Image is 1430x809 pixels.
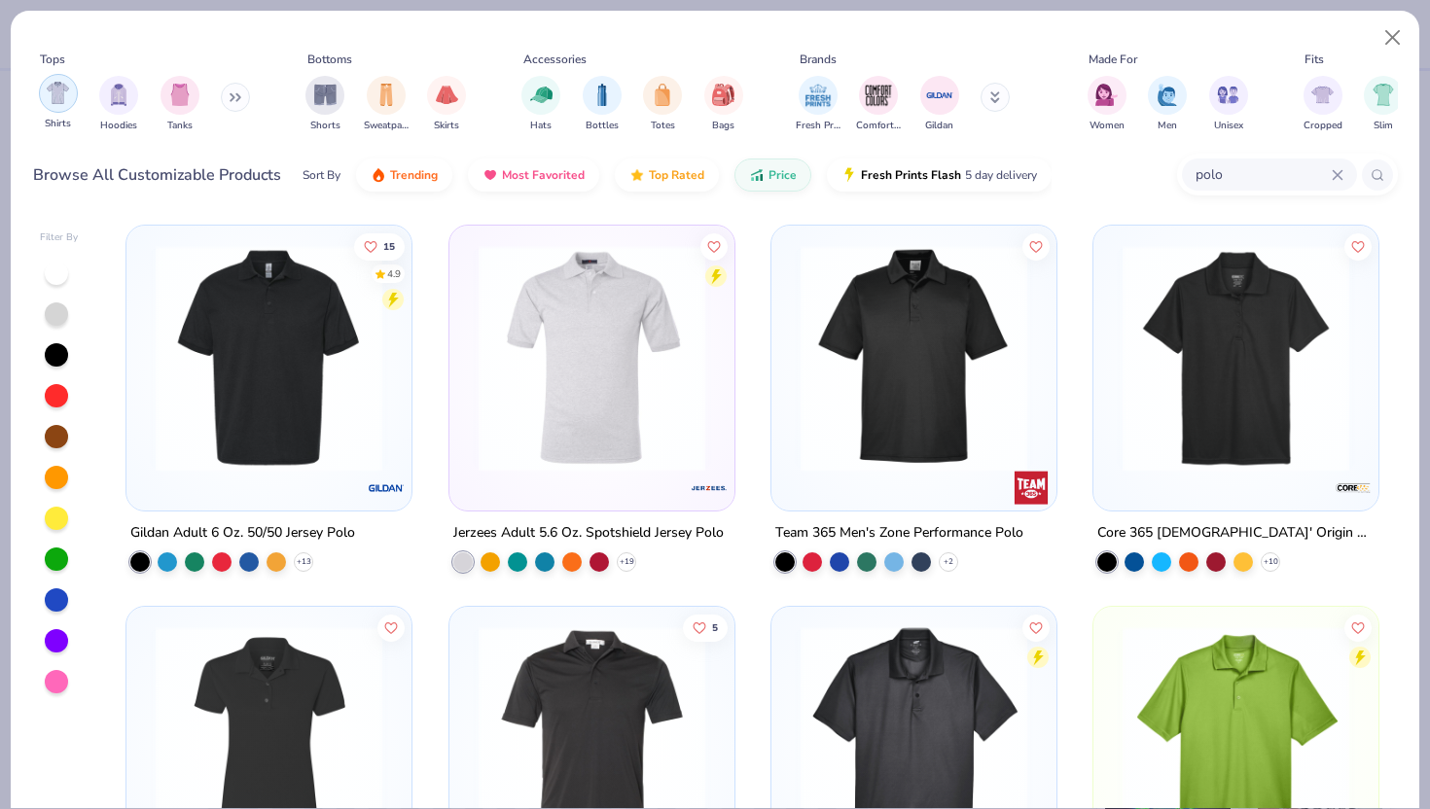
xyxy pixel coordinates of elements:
[1209,76,1248,133] div: filter for Unisex
[375,84,397,106] img: Sweatpants Image
[307,51,352,68] div: Bottoms
[827,158,1052,192] button: Fresh Prints Flash5 day delivery
[530,119,552,133] span: Hats
[502,167,585,183] span: Most Favorited
[371,167,386,183] img: trending.gif
[583,76,622,133] div: filter for Bottles
[1089,51,1137,68] div: Made For
[483,167,498,183] img: most_fav.gif
[1364,76,1403,133] div: filter for Slim
[712,84,733,106] img: Bags Image
[615,158,719,192] button: Top Rated
[364,76,409,133] button: filter button
[704,76,743,133] button: filter button
[47,82,69,104] img: Shirts Image
[1334,469,1373,508] img: Core 365 logo
[364,119,409,133] span: Sweatpants
[1022,232,1050,260] button: Like
[146,245,392,472] img: 58f3562e-1865-49f9-a059-47c567f7ec2e
[167,119,193,133] span: Tanks
[1304,119,1342,133] span: Cropped
[1148,76,1187,133] div: filter for Men
[1375,19,1412,56] button: Close
[800,51,837,68] div: Brands
[629,167,645,183] img: TopRated.gif
[377,615,405,642] button: Like
[310,119,340,133] span: Shorts
[99,76,138,133] div: filter for Hoodies
[586,119,619,133] span: Bottles
[619,556,633,568] span: + 19
[856,119,901,133] span: Comfort Colors
[1022,615,1050,642] button: Like
[583,76,622,133] button: filter button
[1344,232,1372,260] button: Like
[108,84,129,106] img: Hoodies Image
[130,521,355,545] div: Gildan Adult 6 Oz. 50/50 Jersey Polo
[796,119,840,133] span: Fresh Prints
[734,158,811,192] button: Price
[652,84,673,106] img: Totes Image
[651,119,675,133] span: Totes
[775,521,1023,545] div: Team 365 Men's Zone Performance Polo
[1157,84,1178,106] img: Men Image
[161,76,199,133] div: filter for Tanks
[523,51,587,68] div: Accessories
[33,163,281,187] div: Browse All Customizable Products
[436,84,458,106] img: Skirts Image
[690,469,729,508] img: Jerzees logo
[864,81,893,110] img: Comfort Colors Image
[1113,245,1359,472] img: 8b42900c-24f1-4210-b8ed-dada033f79f9
[40,51,65,68] div: Tops
[1304,76,1342,133] div: filter for Cropped
[925,119,953,133] span: Gildan
[1264,556,1278,568] span: + 10
[434,119,459,133] span: Skirts
[530,84,553,106] img: Hats Image
[1095,84,1118,106] img: Women Image
[169,84,191,106] img: Tanks Image
[704,76,743,133] div: filter for Bags
[387,266,401,281] div: 4.9
[712,119,734,133] span: Bags
[297,556,311,568] span: + 13
[796,76,840,133] div: filter for Fresh Prints
[591,84,613,106] img: Bottles Image
[643,76,682,133] div: filter for Totes
[1088,76,1126,133] button: filter button
[303,166,340,184] div: Sort By
[390,167,438,183] span: Trending
[791,245,1037,472] img: 8e2bd841-e4e9-4593-a0fd-0b5ea633da3f
[1209,76,1248,133] button: filter button
[427,76,466,133] div: filter for Skirts
[368,469,407,508] img: Gildan logo
[944,556,953,568] span: + 2
[643,76,682,133] button: filter button
[356,158,452,192] button: Trending
[1148,76,1187,133] button: filter button
[1311,84,1334,106] img: Cropped Image
[1214,119,1243,133] span: Unisex
[856,76,901,133] button: filter button
[521,76,560,133] div: filter for Hats
[1194,163,1332,186] input: Try "T-Shirt"
[453,521,724,545] div: Jerzees Adult 5.6 Oz. Spotshield Jersey Polo
[649,167,704,183] span: Top Rated
[1158,119,1177,133] span: Men
[796,76,840,133] button: filter button
[305,76,344,133] button: filter button
[383,241,395,251] span: 15
[161,76,199,133] button: filter button
[45,117,71,131] span: Shirts
[521,76,560,133] button: filter button
[715,245,961,472] img: c97cad69-f887-4d49-8b79-01c5442a5363
[364,76,409,133] div: filter for Sweatpants
[1364,76,1403,133] button: filter button
[40,230,79,245] div: Filter By
[1217,84,1239,106] img: Unisex Image
[925,81,954,110] img: Gildan Image
[305,76,344,133] div: filter for Shorts
[1088,76,1126,133] div: filter for Women
[99,76,138,133] button: filter button
[920,76,959,133] div: filter for Gildan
